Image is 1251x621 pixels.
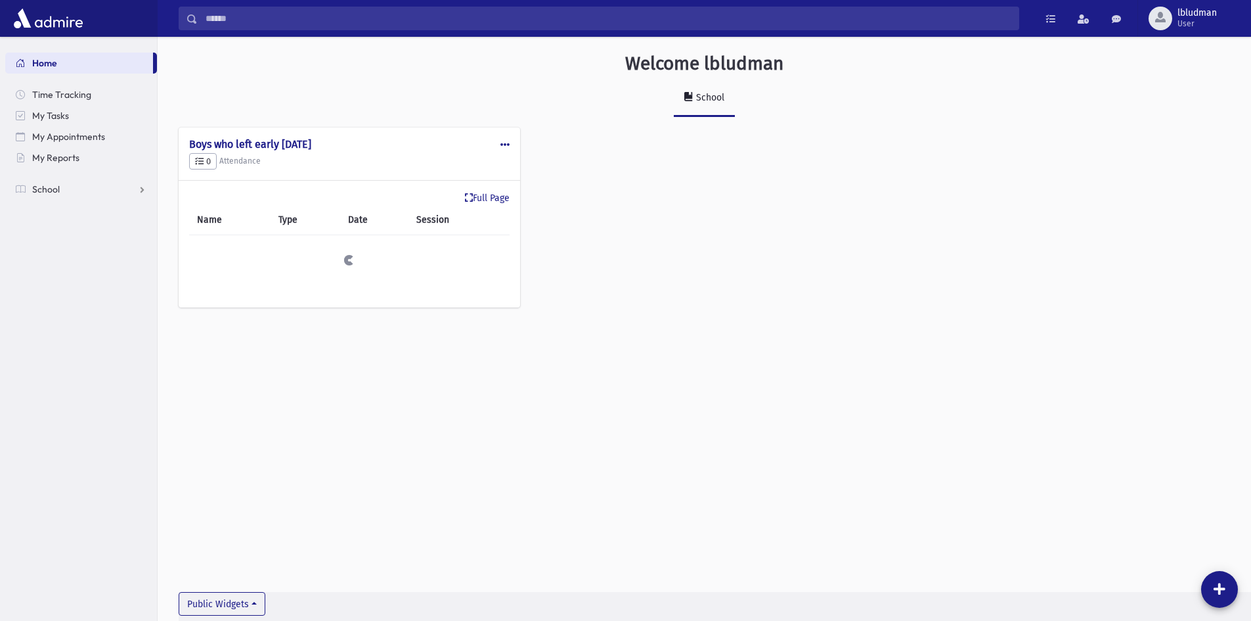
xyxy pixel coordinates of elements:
[674,80,735,117] a: School
[189,153,217,170] button: 0
[195,156,211,166] span: 0
[5,53,153,74] a: Home
[189,138,510,150] h4: Boys who left early [DATE]
[32,89,91,101] span: Time Tracking
[32,110,69,122] span: My Tasks
[340,205,408,235] th: Date
[408,205,510,235] th: Session
[32,183,60,195] span: School
[1177,18,1217,29] span: User
[32,152,79,164] span: My Reports
[189,153,510,170] h5: Attendance
[693,92,724,103] div: School
[465,191,510,205] a: Full Page
[179,592,265,616] button: Public Widgets
[5,147,157,168] a: My Reports
[11,5,86,32] img: AdmirePro
[198,7,1019,30] input: Search
[32,131,105,143] span: My Appointments
[5,126,157,147] a: My Appointments
[5,179,157,200] a: School
[5,84,157,105] a: Time Tracking
[625,53,783,75] h3: Welcome lbludman
[271,205,340,235] th: Type
[5,105,157,126] a: My Tasks
[189,205,271,235] th: Name
[32,57,57,69] span: Home
[1177,8,1217,18] span: lbludman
